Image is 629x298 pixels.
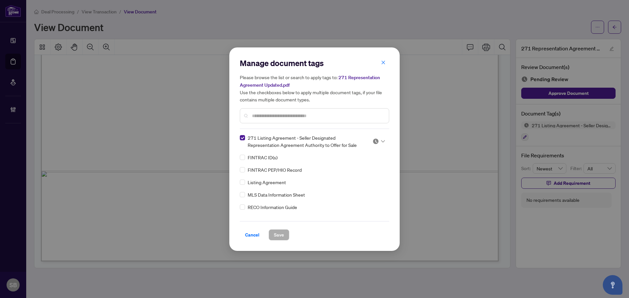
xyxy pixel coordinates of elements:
[248,179,286,186] span: Listing Agreement
[248,191,305,198] span: MLS Data Information Sheet
[245,230,259,240] span: Cancel
[248,134,365,149] span: 271 Listing Agreement - Seller Designated Representation Agreement Authority to Offer for Sale
[240,58,389,68] h2: Manage document tags
[269,229,289,240] button: Save
[240,75,380,88] span: 271 Representation Agreement Updated.pdf
[248,166,302,173] span: FINTRAC PEP/HIO Record
[240,229,265,240] button: Cancel
[603,275,622,295] button: Open asap
[372,138,379,145] img: status
[381,60,386,65] span: close
[248,203,297,211] span: RECO Information Guide
[248,154,277,161] span: FINTRAC ID(s)
[240,74,389,103] h5: Please browse the list or search to apply tags to: Use the checkboxes below to apply multiple doc...
[372,138,385,145] span: Pending Review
